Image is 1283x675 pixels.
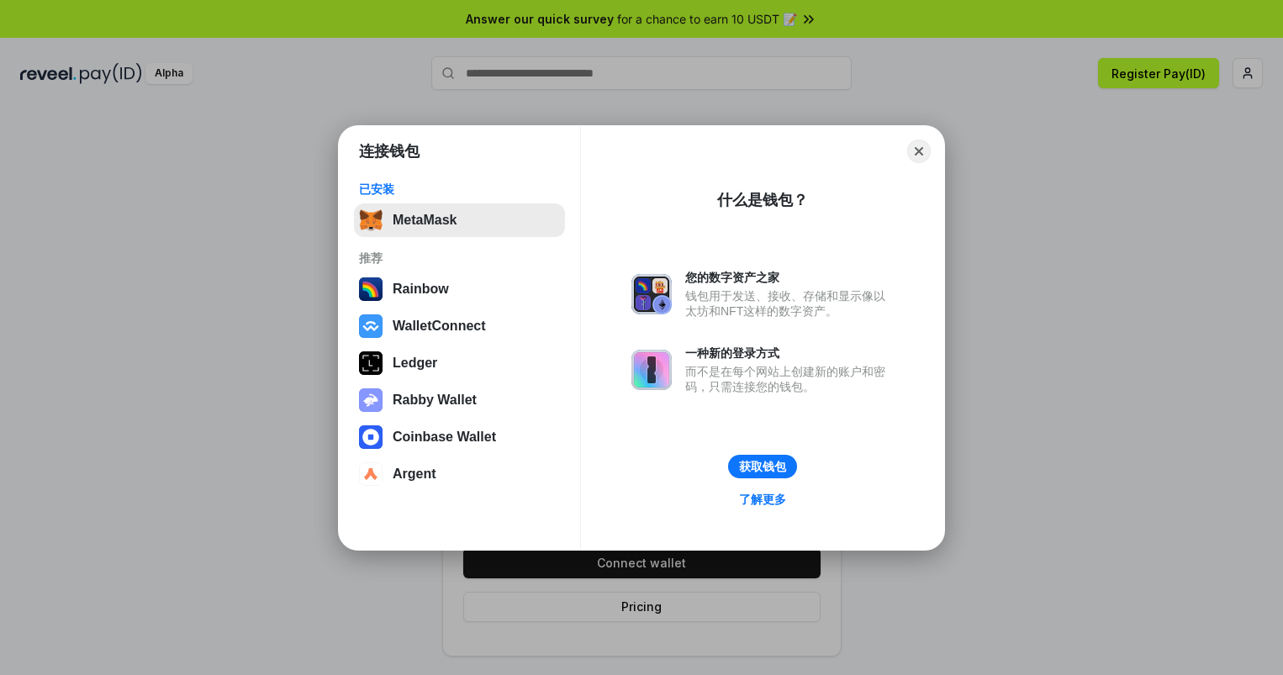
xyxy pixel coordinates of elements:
div: 已安装 [359,182,560,197]
img: svg+xml,%3Csvg%20fill%3D%22none%22%20height%3D%2233%22%20viewBox%3D%220%200%2035%2033%22%20width%... [359,208,383,232]
div: MetaMask [393,213,457,228]
div: Ledger [393,356,437,371]
button: Close [907,140,931,163]
div: 而不是在每个网站上创建新的账户和密码，只需连接您的钱包。 [685,364,894,394]
img: svg+xml,%3Csvg%20xmlns%3D%22http%3A%2F%2Fwww.w3.org%2F2000%2Fsvg%22%20fill%3D%22none%22%20viewBox... [631,274,672,314]
img: svg+xml,%3Csvg%20width%3D%2228%22%20height%3D%2228%22%20viewBox%3D%220%200%2028%2028%22%20fill%3D... [359,462,383,486]
button: MetaMask [354,203,565,237]
img: svg+xml,%3Csvg%20width%3D%22120%22%20height%3D%22120%22%20viewBox%3D%220%200%20120%20120%22%20fil... [359,277,383,301]
div: 一种新的登录方式 [685,345,894,361]
div: 获取钱包 [739,459,786,474]
img: svg+xml,%3Csvg%20width%3D%2228%22%20height%3D%2228%22%20viewBox%3D%220%200%2028%2028%22%20fill%3D... [359,314,383,338]
h1: 连接钱包 [359,141,420,161]
button: Coinbase Wallet [354,420,565,454]
button: Argent [354,457,565,491]
div: WalletConnect [393,319,486,334]
button: Rainbow [354,272,565,306]
img: svg+xml,%3Csvg%20xmlns%3D%22http%3A%2F%2Fwww.w3.org%2F2000%2Fsvg%22%20fill%3D%22none%22%20viewBox... [359,388,383,412]
div: Rabby Wallet [393,393,477,408]
img: svg+xml,%3Csvg%20xmlns%3D%22http%3A%2F%2Fwww.w3.org%2F2000%2Fsvg%22%20width%3D%2228%22%20height%3... [359,351,383,375]
div: 了解更多 [739,492,786,507]
div: 推荐 [359,250,560,266]
div: 钱包用于发送、接收、存储和显示像以太坊和NFT这样的数字资产。 [685,288,894,319]
button: Ledger [354,346,565,380]
button: Rabby Wallet [354,383,565,417]
a: 了解更多 [729,488,796,510]
div: Rainbow [393,282,449,297]
div: Argent [393,467,436,482]
img: svg+xml,%3Csvg%20width%3D%2228%22%20height%3D%2228%22%20viewBox%3D%220%200%2028%2028%22%20fill%3D... [359,425,383,449]
div: 您的数字资产之家 [685,270,894,285]
img: svg+xml,%3Csvg%20xmlns%3D%22http%3A%2F%2Fwww.w3.org%2F2000%2Fsvg%22%20fill%3D%22none%22%20viewBox... [631,350,672,390]
button: 获取钱包 [728,455,797,478]
div: 什么是钱包？ [717,190,808,210]
div: Coinbase Wallet [393,430,496,445]
button: WalletConnect [354,309,565,343]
